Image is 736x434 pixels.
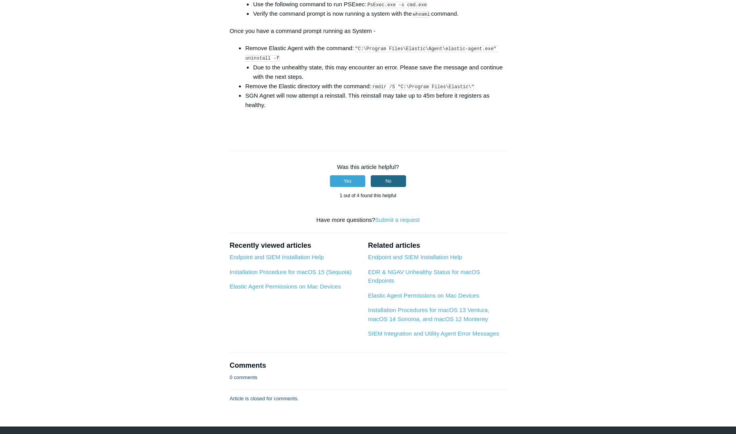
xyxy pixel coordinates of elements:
[230,374,257,381] p: 0 comments
[230,240,360,251] h2: Recently viewed articles
[253,63,506,82] li: Due to the unhealthy state, this may encounter an error. Please save the message and continue wit...
[368,292,479,299] a: Elastic Agent Permissions on Mac Devices
[368,330,499,337] a: SIEM Integration and Utility Agent Error Messages
[368,269,480,284] a: EDR & NGAV Unhealthy Status for macOS Endpoints
[245,44,506,81] li: Remove Elastic Agent with the command:
[230,360,506,371] h2: Comments
[245,46,499,62] code: "C:\Program Files\Elastic\Agent\elastic-agent.exe" uninstall -f
[368,254,462,260] a: Endpoint and SIEM Installation Help
[330,175,365,187] button: This article was helpful
[245,91,506,110] li: SGN Agnet will now attempt a reinstall. This reinstall may take up to 45m before it registers as ...
[230,395,299,403] p: Article is closed for comments.
[253,9,506,18] li: Verify the command prompt is now running a system with the command.
[368,307,489,322] a: Installation Procedures for macOS 13 Ventura, macOS 14 Sonoma, and macOS 12 Monterey
[230,283,341,290] a: Elastic Agent Permissions on Mac Devices
[230,216,506,225] div: Have more questions?
[413,11,430,18] code: whoami
[371,175,406,187] button: This article was not helpful
[230,254,324,260] a: Endpoint and SIEM Installation Help
[340,193,396,198] span: 1 out of 4 found this helpful
[230,269,352,275] a: Installation Procedure for macOS 15 (Sequoia)
[367,2,427,8] code: PsExec.exe -s cmd.exe
[375,216,419,223] a: Submit a request
[245,82,506,91] li: Remove the Elastic directory with the command:
[372,84,474,90] code: rmdir /S "C:\Program Files\Elastic\"
[230,26,506,36] p: Once you have a command prompt running as System -
[337,163,399,170] span: Was this article helpful?
[368,240,506,251] h2: Related articles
